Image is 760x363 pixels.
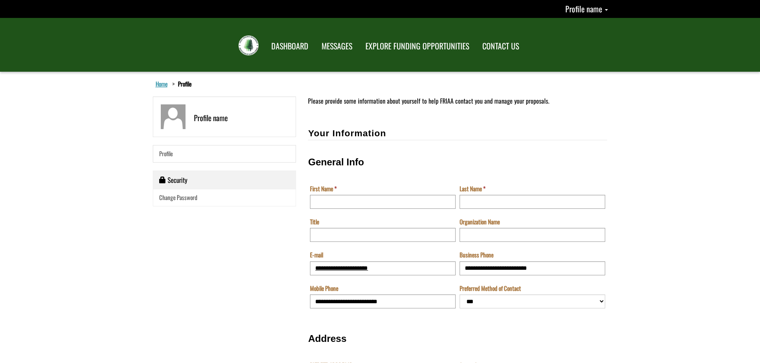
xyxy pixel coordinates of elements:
h3: Address [308,334,607,344]
img: FRIAA Submissions Portal [239,35,259,55]
label: E-mail [310,251,323,259]
label: Mobile Phone [310,284,338,292]
img: Profile name graphic/image [161,104,186,129]
input: First Name [310,195,456,209]
h3: General Info [308,157,607,167]
div: Profile name [186,104,228,129]
a: MESSAGES [316,36,358,56]
a: DASHBOARD [265,36,314,56]
label: Last Name [460,184,486,193]
input: Last Name [460,195,605,209]
span: Your Information [308,128,386,138]
a: Profile name [565,3,608,15]
label: Business Phone [460,251,494,259]
li: Profile [170,80,191,88]
span: Security [168,175,188,185]
a: CONTACT US [476,36,525,56]
p: Please provide some information about yourself to help FRIAA contact you and manage your proposals. [308,96,607,106]
label: First Name [310,184,337,193]
a: Profile [153,145,296,162]
span: Change Password [159,193,197,202]
label: Organization Name [460,218,500,226]
label: Title [310,218,319,226]
fieldset: General Info [308,149,607,318]
span: Profile name [565,3,602,15]
span: Profile [159,149,173,158]
nav: Main Navigation [264,34,525,56]
a: Change Password [153,189,296,206]
label: Preferred Method of Contact [460,284,521,292]
a: EXPLORE FUNDING OPPORTUNITIES [359,36,475,56]
a: Home [154,78,169,89]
